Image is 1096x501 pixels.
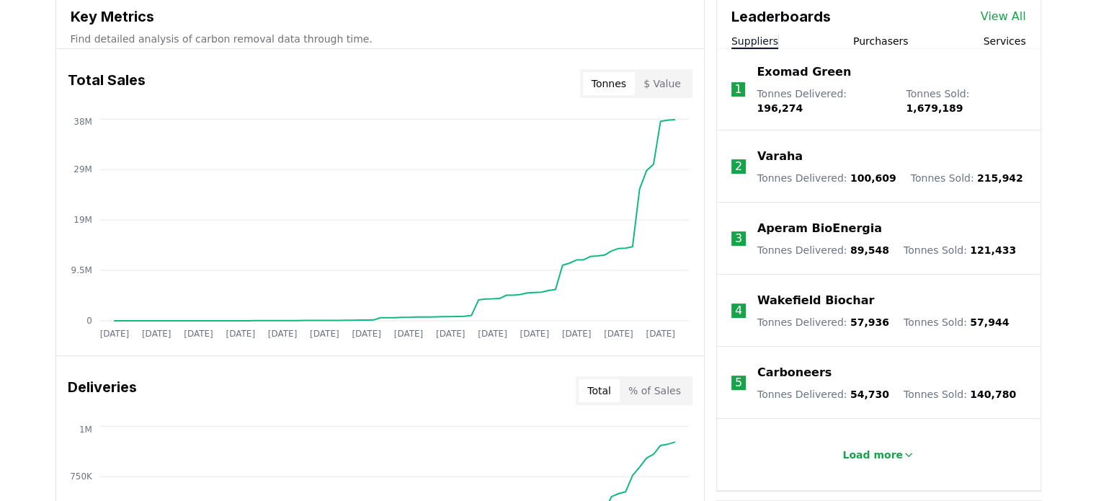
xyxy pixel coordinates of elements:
tspan: [DATE] [604,329,633,339]
tspan: [DATE] [310,329,339,339]
p: Tonnes Sold : [911,171,1023,185]
tspan: [DATE] [562,329,592,339]
p: Tonnes Sold : [904,315,1009,329]
span: 57,944 [970,316,1009,328]
button: % of Sales [620,379,690,402]
button: Tonnes [583,72,635,95]
p: Tonnes Sold : [904,243,1016,257]
p: 1 [734,81,741,98]
span: 215,942 [977,172,1023,184]
p: Tonnes Delivered : [757,171,896,185]
tspan: 29M [73,164,92,174]
button: Load more [831,440,926,469]
tspan: [DATE] [184,329,213,339]
tspan: [DATE] [141,329,171,339]
tspan: [DATE] [226,329,255,339]
button: Total [579,379,620,402]
span: 1,679,189 [906,102,963,114]
h3: Total Sales [68,69,146,98]
h3: Key Metrics [71,6,690,27]
p: Load more [842,448,903,462]
tspan: [DATE] [267,329,297,339]
span: 100,609 [850,172,896,184]
tspan: [DATE] [478,329,507,339]
tspan: [DATE] [520,329,549,339]
tspan: 9.5M [71,265,92,275]
p: Tonnes Delivered : [757,243,889,257]
tspan: [DATE] [646,329,675,339]
button: Purchasers [853,34,909,48]
a: Exomad Green [757,63,851,81]
tspan: [DATE] [436,329,465,339]
a: Carboneers [757,364,832,381]
tspan: 750K [70,471,93,482]
p: 4 [735,302,742,319]
a: Varaha [757,148,803,165]
span: 196,274 [757,102,803,114]
button: Services [983,34,1025,48]
a: Aperam BioEnergia [757,220,882,237]
tspan: 1M [79,424,92,434]
span: 57,936 [850,316,889,328]
a: Wakefield Biochar [757,292,874,309]
tspan: 0 [86,316,92,326]
tspan: 38M [73,117,92,127]
a: View All [981,8,1026,25]
span: 121,433 [970,244,1016,256]
tspan: [DATE] [352,329,381,339]
p: Tonnes Delivered : [757,387,889,402]
span: 54,730 [850,389,889,400]
p: 3 [735,230,742,247]
tspan: [DATE] [393,329,423,339]
button: $ Value [635,72,690,95]
p: Find detailed analysis of carbon removal data through time. [71,32,690,46]
p: Tonnes Sold : [906,87,1025,115]
span: 140,780 [970,389,1016,400]
tspan: [DATE] [99,329,129,339]
span: 89,548 [850,244,889,256]
p: Tonnes Delivered : [757,87,891,115]
h3: Deliveries [68,376,137,405]
h3: Leaderboards [731,6,831,27]
button: Suppliers [731,34,778,48]
p: Tonnes Delivered : [757,315,889,329]
p: 2 [735,158,742,175]
p: Tonnes Sold : [904,387,1016,402]
tspan: 19M [73,215,92,225]
p: 5 [735,374,742,391]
